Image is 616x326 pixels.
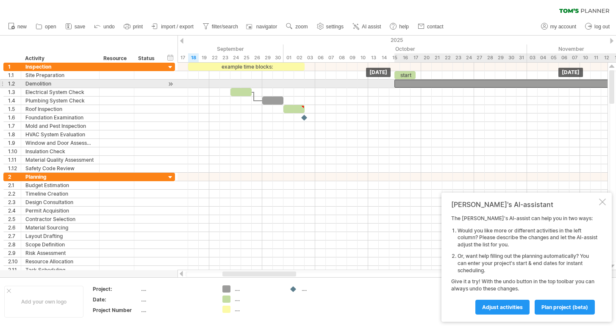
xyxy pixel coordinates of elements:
[161,24,194,30] span: import / export
[25,164,95,172] div: Safety Code Review
[93,285,139,293] div: Project:
[458,227,597,249] li: Would you like more or different activities in the left column? Please describe the changes and l...
[506,53,516,62] div: Thursday, 30 October 2025
[150,21,196,32] a: import / export
[273,53,283,62] div: Tuesday, 30 September 2025
[539,21,579,32] a: my account
[25,63,95,71] div: Inspection
[550,24,576,30] span: my account
[103,54,129,63] div: Resource
[230,53,241,62] div: Wednesday, 24 September 2025
[416,21,446,32] a: contact
[8,181,21,189] div: 2.1
[25,198,95,206] div: Design Consultation
[25,80,95,88] div: Demolition
[25,88,95,96] div: Electrical System Check
[362,24,381,30] span: AI assist
[394,71,416,79] div: start
[25,266,95,274] div: Task Scheduling
[358,53,368,62] div: Friday, 10 October 2025
[580,53,591,62] div: Monday, 10 November 2025
[305,53,315,62] div: Friday, 3 October 2025
[559,53,569,62] div: Thursday, 6 November 2025
[463,53,474,62] div: Friday, 24 October 2025
[220,53,230,62] div: Tuesday, 23 September 2025
[235,306,281,313] div: ....
[538,53,548,62] div: Tuesday, 4 November 2025
[199,53,209,62] div: Friday, 19 September 2025
[389,53,400,62] div: Wednesday, 15 October 2025
[427,24,444,30] span: contact
[411,53,421,62] div: Friday, 17 October 2025
[482,304,523,310] span: Adjust activities
[8,207,21,215] div: 2.4
[25,232,95,240] div: Layout Drafting
[8,240,21,249] div: 2.8
[25,249,95,257] div: Risk Assessment
[63,21,88,32] a: save
[93,307,139,314] div: Project Number
[294,53,305,62] div: Thursday, 2 October 2025
[25,54,94,63] div: Activity
[8,113,21,122] div: 1.6
[245,21,280,32] a: navigator
[366,68,391,77] div: [DATE]
[400,53,411,62] div: Thursday, 16 October 2025
[8,156,21,164] div: 1.11
[326,24,344,30] span: settings
[93,296,139,303] div: Date:
[548,53,559,62] div: Wednesday, 5 November 2025
[92,21,117,32] a: undo
[421,53,432,62] div: Monday, 20 October 2025
[138,54,157,63] div: Status
[442,53,453,62] div: Wednesday, 22 October 2025
[33,21,59,32] a: open
[178,53,188,62] div: Wednesday, 17 September 2025
[133,24,143,30] span: print
[8,249,21,257] div: 2.9
[241,53,252,62] div: Thursday, 25 September 2025
[350,21,383,32] a: AI assist
[8,122,21,130] div: 1.7
[25,122,95,130] div: Mold and Pest Inspection
[516,53,527,62] div: Friday, 31 October 2025
[25,139,95,147] div: Window and Door Assessment
[262,53,273,62] div: Monday, 29 September 2025
[166,80,175,88] div: scroll to activity
[188,63,305,71] div: example time blocks:
[591,53,601,62] div: Tuesday, 11 November 2025
[8,190,21,198] div: 2.2
[451,200,597,209] div: [PERSON_NAME]'s AI-assistant
[283,53,294,62] div: Wednesday, 1 October 2025
[475,300,530,315] a: Adjust activities
[235,285,281,293] div: ....
[8,224,21,232] div: 2.6
[8,130,21,138] div: 1.8
[25,113,95,122] div: Foundation Examination
[25,156,95,164] div: Material Quality Assessment
[4,286,83,318] div: Add your own logo
[315,53,326,62] div: Monday, 6 October 2025
[453,53,463,62] div: Thursday, 23 October 2025
[252,53,262,62] div: Friday, 26 September 2025
[25,207,95,215] div: Permit Acquisition
[209,53,220,62] div: Monday, 22 September 2025
[141,285,212,293] div: ....
[25,147,95,155] div: Insulation Check
[451,215,597,314] div: The [PERSON_NAME]'s AI-assist can help you in two ways: Give it a try! With the undo button in th...
[326,53,336,62] div: Tuesday, 7 October 2025
[200,21,241,32] a: filter/search
[541,304,588,310] span: plan project (beta)
[122,21,145,32] a: print
[25,257,95,265] div: Resource Allocation
[432,53,442,62] div: Tuesday, 21 October 2025
[212,24,238,30] span: filter/search
[25,190,95,198] div: Timeline Creation
[336,53,347,62] div: Wednesday, 8 October 2025
[25,240,95,249] div: Scope Definition
[8,88,21,96] div: 1.3
[485,53,495,62] div: Tuesday, 28 October 2025
[399,24,409,30] span: help
[256,24,277,30] span: navigator
[284,21,310,32] a: zoom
